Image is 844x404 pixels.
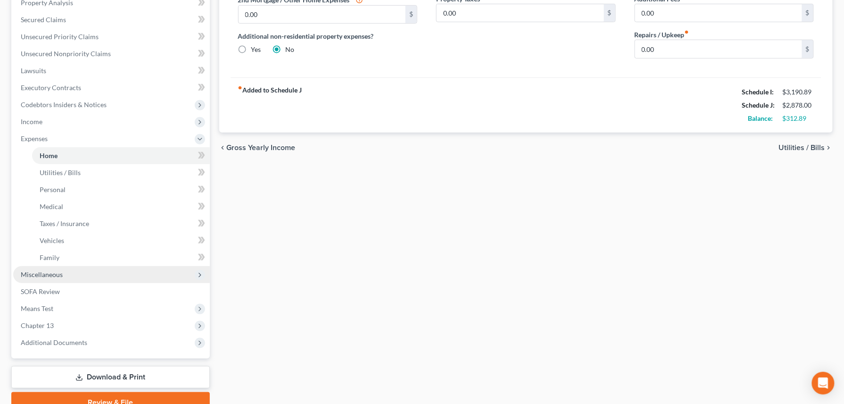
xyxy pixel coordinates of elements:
[13,62,210,79] a: Lawsuits
[13,11,210,28] a: Secured Claims
[219,144,296,151] button: chevron_left Gross Yearly Income
[13,79,210,96] a: Executory Contracts
[825,144,833,151] i: chevron_right
[239,6,406,24] input: --
[779,144,825,151] span: Utilities / Bills
[21,16,66,24] span: Secured Claims
[286,45,295,54] label: No
[251,45,261,54] label: Yes
[405,6,417,24] div: $
[802,40,813,58] div: $
[635,40,803,58] input: --
[21,135,48,143] span: Expenses
[40,185,66,194] span: Personal
[40,236,64,244] span: Vehicles
[748,114,773,122] strong: Balance:
[21,118,42,126] span: Income
[32,249,210,266] a: Family
[40,202,63,210] span: Medical
[238,85,243,90] i: fiber_manual_record
[779,144,833,151] button: Utilities / Bills chevron_right
[742,88,774,96] strong: Schedule I:
[32,181,210,198] a: Personal
[13,283,210,300] a: SOFA Review
[21,67,46,75] span: Lawsuits
[783,87,814,97] div: $3,190.89
[219,144,227,151] i: chevron_left
[21,50,111,58] span: Unsecured Nonpriority Claims
[40,219,89,227] span: Taxes / Insurance
[21,84,81,92] span: Executory Contracts
[21,321,54,329] span: Chapter 13
[40,168,81,177] span: Utilities / Bills
[238,31,418,41] label: Additional non-residential property expenses?
[32,198,210,215] a: Medical
[437,4,604,22] input: --
[40,253,59,261] span: Family
[21,101,107,109] span: Codebtors Insiders & Notices
[802,4,813,22] div: $
[21,33,99,41] span: Unsecured Priority Claims
[32,164,210,181] a: Utilities / Bills
[604,4,615,22] div: $
[635,30,689,40] label: Repairs / Upkeep
[783,101,814,110] div: $2,878.00
[40,151,58,160] span: Home
[21,287,60,295] span: SOFA Review
[21,270,63,278] span: Miscellaneous
[812,372,835,395] div: Open Intercom Messenger
[742,101,775,109] strong: Schedule J:
[238,85,302,125] strong: Added to Schedule J
[783,114,814,123] div: $312.89
[21,338,87,346] span: Additional Documents
[13,45,210,62] a: Unsecured Nonpriority Claims
[32,215,210,232] a: Taxes / Insurance
[32,147,210,164] a: Home
[227,144,296,151] span: Gross Yearly Income
[11,366,210,388] a: Download & Print
[685,30,689,34] i: fiber_manual_record
[13,28,210,45] a: Unsecured Priority Claims
[21,304,53,312] span: Means Test
[635,4,803,22] input: --
[32,232,210,249] a: Vehicles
